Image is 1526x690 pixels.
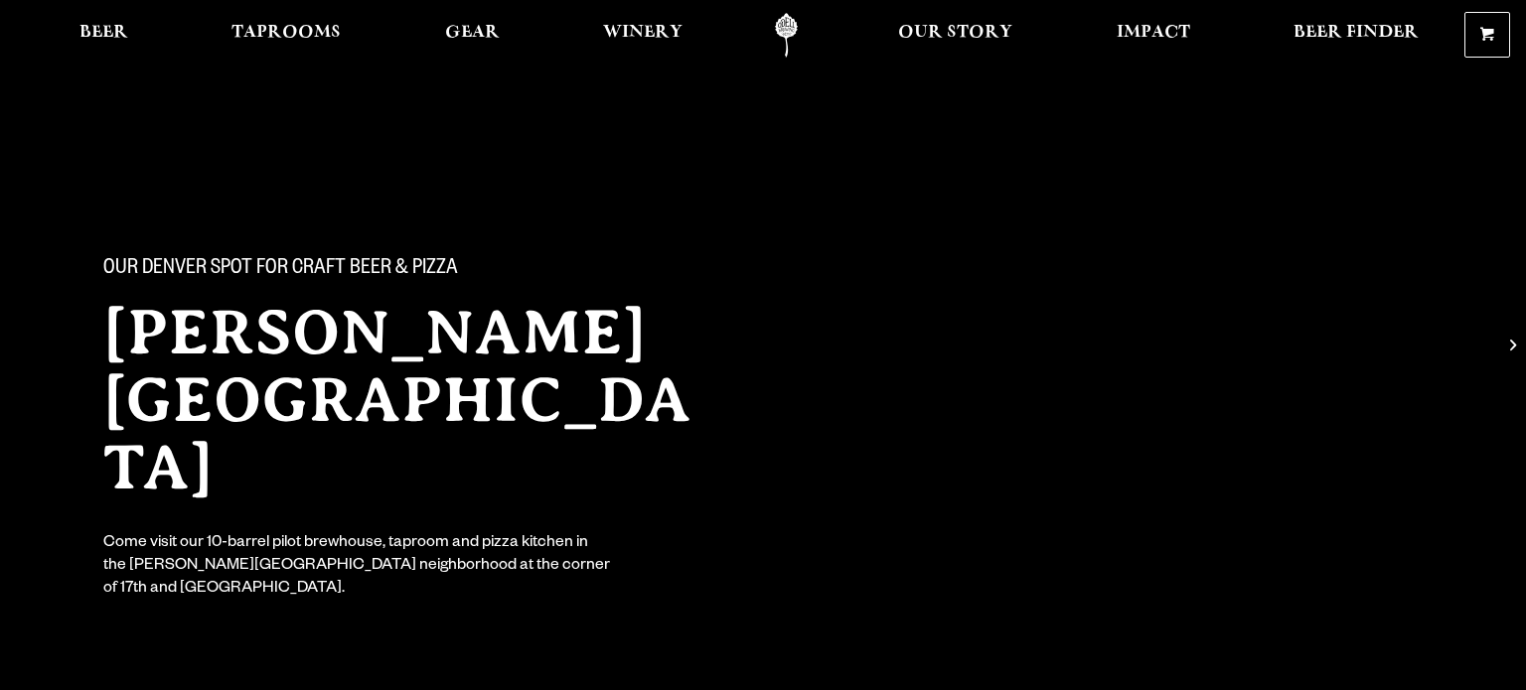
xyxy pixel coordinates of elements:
a: Beer Finder [1281,13,1432,58]
h2: [PERSON_NAME][GEOGRAPHIC_DATA] [103,299,723,501]
div: Come visit our 10-barrel pilot brewhouse, taproom and pizza kitchen in the [PERSON_NAME][GEOGRAPH... [103,533,612,602]
span: Gear [445,25,500,41]
a: Winery [590,13,695,58]
a: Odell Home [749,13,824,58]
span: Taprooms [231,25,341,41]
span: Beer [79,25,128,41]
span: Impact [1117,25,1190,41]
a: Beer [67,13,141,58]
a: Impact [1104,13,1203,58]
span: Beer Finder [1294,25,1419,41]
span: Our Denver spot for craft beer & pizza [103,257,458,283]
span: Winery [603,25,683,41]
span: Our Story [898,25,1012,41]
a: Gear [432,13,513,58]
a: Taprooms [219,13,354,58]
a: Our Story [885,13,1025,58]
